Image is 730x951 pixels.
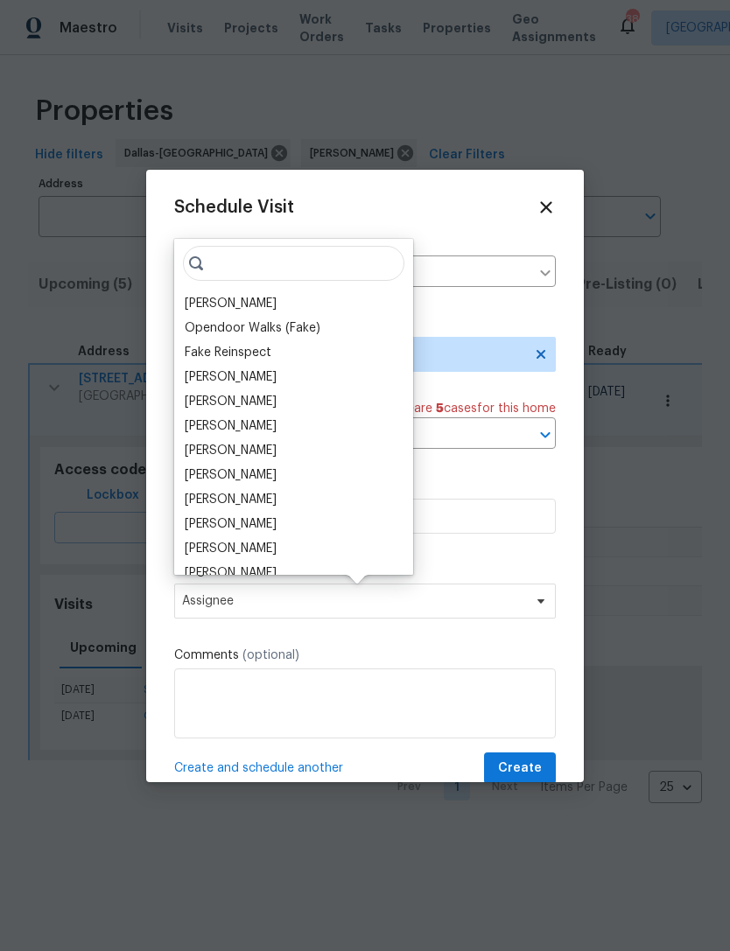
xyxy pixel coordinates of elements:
span: (optional) [242,649,299,661]
span: There are case s for this home [381,400,556,417]
div: [PERSON_NAME] [185,466,277,484]
div: [PERSON_NAME] [185,564,277,582]
div: Fake Reinspect [185,344,271,361]
span: Close [537,198,556,217]
span: Create [498,758,542,780]
span: Create and schedule another [174,759,343,777]
div: [PERSON_NAME] [185,515,277,533]
div: [PERSON_NAME] [185,368,277,386]
span: 5 [436,402,444,415]
div: [PERSON_NAME] [185,540,277,557]
div: [PERSON_NAME] [185,295,277,312]
div: Opendoor Walks (Fake) [185,319,320,337]
label: Comments [174,647,556,664]
label: Home [174,238,556,255]
div: [PERSON_NAME] [185,417,277,435]
div: [PERSON_NAME] [185,393,277,410]
span: Schedule Visit [174,199,294,216]
div: [PERSON_NAME] [185,442,277,459]
button: Create [484,752,556,785]
span: Assignee [182,594,525,608]
button: Open [533,423,558,447]
div: [PERSON_NAME] [185,491,277,508]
